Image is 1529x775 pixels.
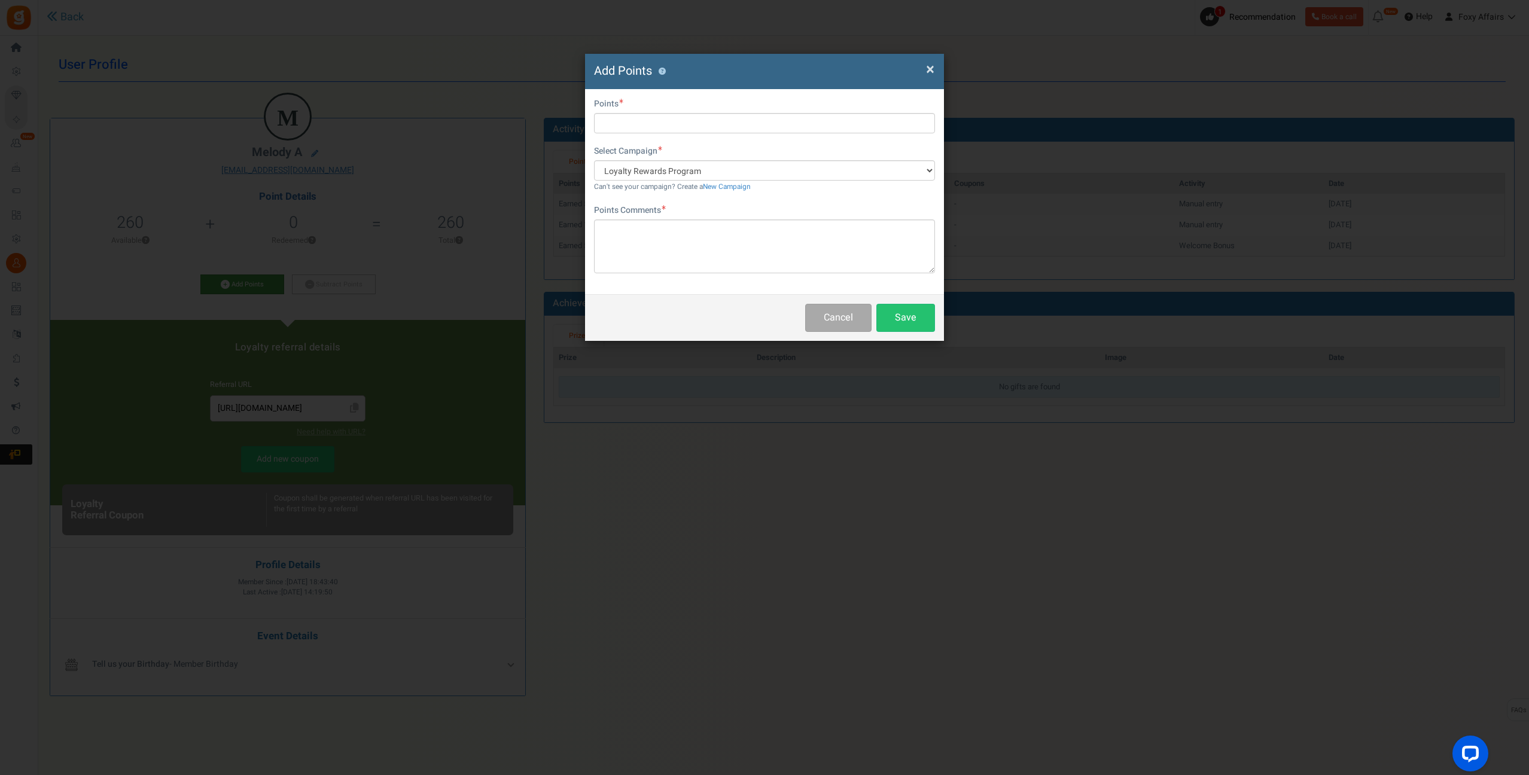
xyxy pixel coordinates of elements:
[926,58,934,81] span: ×
[703,182,751,192] a: New Campaign
[805,304,872,332] button: Cancel
[594,182,751,192] small: Can't see your campaign? Create a
[594,62,652,80] span: Add Points
[594,98,623,110] label: Points
[658,68,666,75] button: ?
[594,145,662,157] label: Select Campaign
[594,205,666,216] label: Points Comments
[876,304,935,332] button: Save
